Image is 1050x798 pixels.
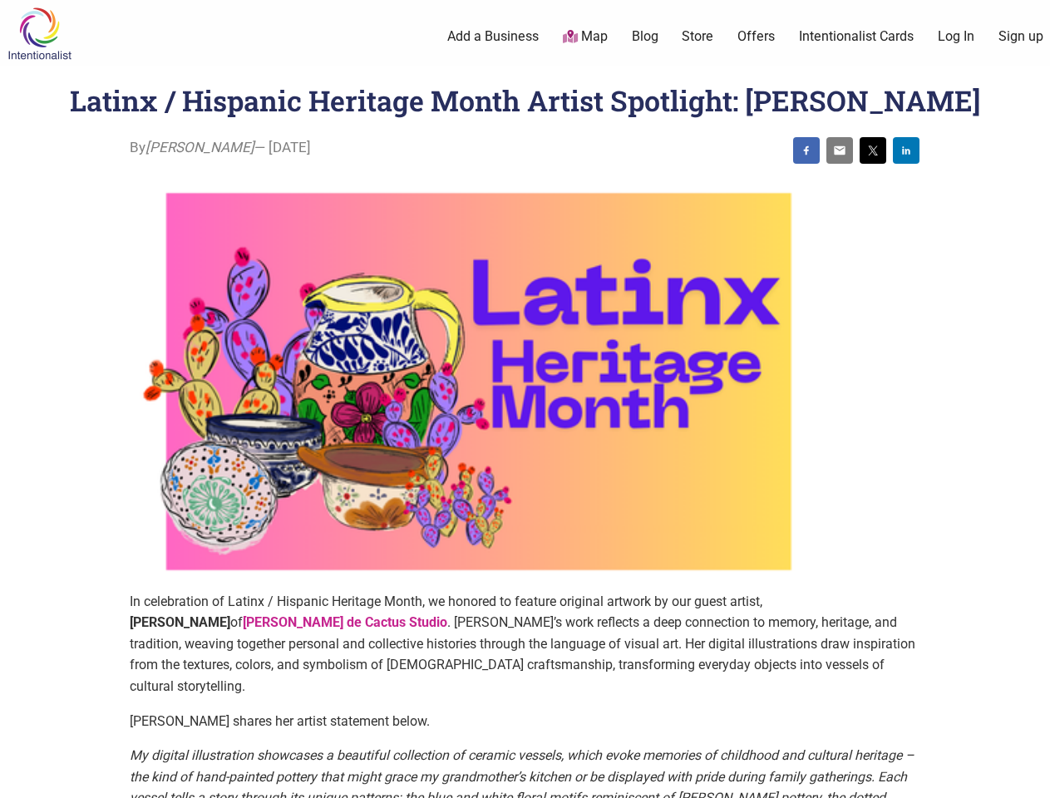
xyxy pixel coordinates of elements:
img: facebook sharing button [800,144,813,157]
a: Log In [938,27,974,46]
img: email sharing button [833,144,846,157]
i: [PERSON_NAME] [145,139,254,155]
img: linkedin sharing button [900,144,913,157]
a: Blog [632,27,658,46]
a: Add a Business [447,27,539,46]
a: Sign up [998,27,1043,46]
img: twitter sharing button [866,144,880,157]
a: [PERSON_NAME] de Cactus Studio [243,614,447,630]
a: Map [563,27,608,47]
a: Offers [737,27,775,46]
p: In celebration of Latinx / Hispanic Heritage Month, we honored to feature original artwork by our... [130,591,919,697]
a: Intentionalist Cards [799,27,914,46]
p: [PERSON_NAME] shares her artist statement below. [130,711,919,732]
h1: Latinx / Hispanic Heritage Month Artist Spotlight: [PERSON_NAME] [70,81,981,119]
a: Store [682,27,713,46]
strong: [PERSON_NAME] [130,614,230,630]
span: By — [DATE] [130,137,311,159]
